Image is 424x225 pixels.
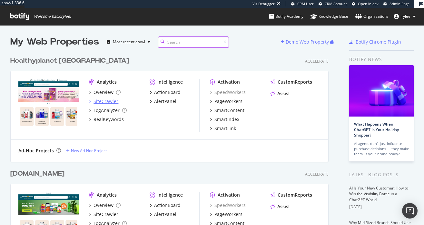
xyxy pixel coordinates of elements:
a: CRM User [291,1,314,6]
a: Knowledge Base [311,8,348,25]
div: SmartContent [214,107,244,114]
div: PageWorkers [214,98,242,105]
div: Activation [218,192,240,198]
a: Botify Academy [269,8,303,25]
a: [DOMAIN_NAME] [10,169,67,179]
div: Intelligence [157,79,183,85]
span: CRM Account [325,1,347,6]
div: Healthyplanet [GEOGRAPHIC_DATA] [10,56,129,66]
img: https://www.healthyplanetcanada.com/ [18,79,79,127]
div: Demo Web Property [286,39,329,45]
div: Botify Academy [269,13,303,20]
button: rylee [389,11,421,22]
span: Welcome back, rylee ! [34,14,71,19]
a: RealKeywords [89,116,124,123]
a: AlertPanel [150,98,176,105]
div: Analytics [97,192,117,198]
span: Admin Page [389,1,409,6]
div: SmartIndex [214,116,239,123]
a: SpeedWorkers [210,202,246,209]
a: PageWorkers [210,98,242,105]
div: Activation [218,79,240,85]
div: New Ad-Hoc Project [71,148,107,153]
input: Search [158,36,229,48]
a: CustomReports [271,79,312,85]
a: ActionBoard [150,89,181,96]
img: What Happens When ChatGPT Is Your Holiday Shopper? [349,65,414,117]
div: LogAnalyzer [94,107,120,114]
div: RealKeywords [94,116,124,123]
div: CustomReports [278,79,312,85]
div: Accelerate [305,171,329,177]
a: LogAnalyzer [89,107,127,114]
div: SiteCrawler [94,98,118,105]
div: AI agents don’t just influence purchase decisions — they make them. Is your brand ready? [354,141,409,157]
div: Open Intercom Messenger [402,203,418,219]
a: Healthyplanet [GEOGRAPHIC_DATA] [10,56,132,66]
a: SpeedWorkers [210,89,246,96]
a: AI Is Your New Customer: How to Win the Visibility Battle in a ChatGPT World [349,185,408,202]
div: Assist [277,203,290,210]
a: SmartIndex [210,116,239,123]
a: Open in dev [352,1,379,6]
div: Analytics [97,79,117,85]
a: ActionBoard [150,202,181,209]
div: Viz Debugger: [252,1,276,6]
div: Overview [94,202,113,209]
button: Most recent crawl [104,37,153,47]
a: Demo Web Property [281,39,330,45]
div: ActionBoard [154,89,181,96]
div: [DOMAIN_NAME] [10,169,64,179]
div: SmartLink [214,125,236,132]
div: My Web Properties [10,36,99,48]
div: Latest Blog Posts [349,171,414,178]
a: Admin Page [383,1,409,6]
a: SmartLink [210,125,236,132]
a: New Ad-Hoc Project [66,148,107,153]
a: Assist [271,90,290,97]
div: PageWorkers [214,211,242,218]
div: Ad-Hoc Projects [18,148,54,154]
div: SiteCrawler [94,211,118,218]
div: Botify news [349,56,414,63]
div: AlertPanel [154,98,176,105]
a: SmartContent [210,107,244,114]
div: Most recent crawl [113,40,145,44]
div: Botify Chrome Plugin [356,39,401,45]
div: Assist [277,90,290,97]
div: Accelerate [305,58,329,64]
a: What Happens When ChatGPT Is Your Holiday Shopper? [354,121,399,138]
div: AlertPanel [154,211,176,218]
a: AlertPanel [150,211,176,218]
a: PageWorkers [210,211,242,218]
a: Assist [271,203,290,210]
button: Demo Web Property [281,37,330,47]
div: Overview [94,89,113,96]
a: CRM Account [319,1,347,6]
div: CustomReports [278,192,312,198]
span: Open in dev [358,1,379,6]
div: [DATE] [349,204,414,210]
a: Overview [89,89,121,96]
span: rylee [401,14,410,19]
a: Overview [89,202,121,209]
a: Organizations [355,8,389,25]
a: SiteCrawler [89,211,118,218]
div: Intelligence [157,192,183,198]
div: Organizations [355,13,389,20]
a: SiteCrawler [89,98,118,105]
a: CustomReports [271,192,312,198]
div: ActionBoard [154,202,181,209]
a: Botify Chrome Plugin [349,39,401,45]
span: CRM User [297,1,314,6]
div: Knowledge Base [311,13,348,20]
